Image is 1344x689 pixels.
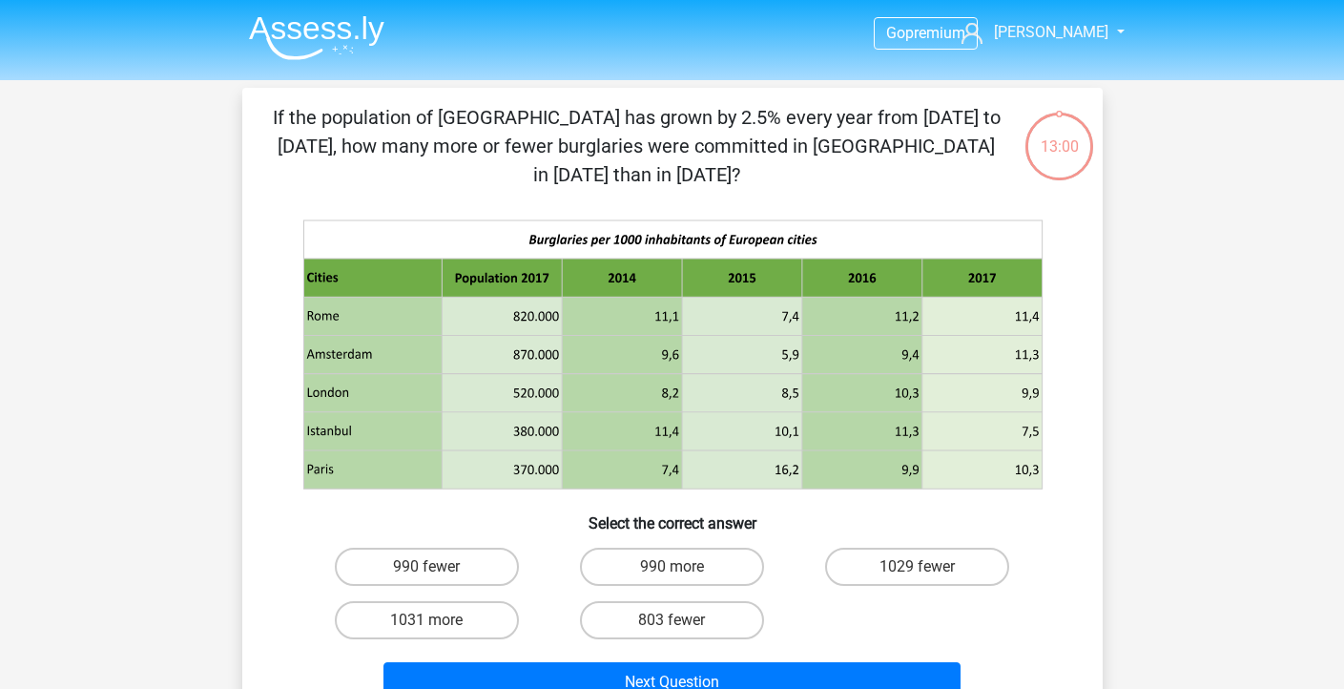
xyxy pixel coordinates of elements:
[273,499,1072,532] h6: Select the correct answer
[875,20,977,46] a: Gopremium
[249,15,384,60] img: Assessly
[825,548,1009,586] label: 1029 fewer
[580,601,764,639] label: 803 fewer
[994,23,1108,41] span: [PERSON_NAME]
[886,24,905,42] span: Go
[335,548,519,586] label: 990 fewer
[580,548,764,586] label: 990 more
[905,24,965,42] span: premium
[1024,111,1095,158] div: 13:00
[273,103,1001,189] p: If the population of [GEOGRAPHIC_DATA] has grown by 2.5% every year from [DATE] to [DATE], how ma...
[335,601,519,639] label: 1031 more
[954,21,1110,44] a: [PERSON_NAME]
